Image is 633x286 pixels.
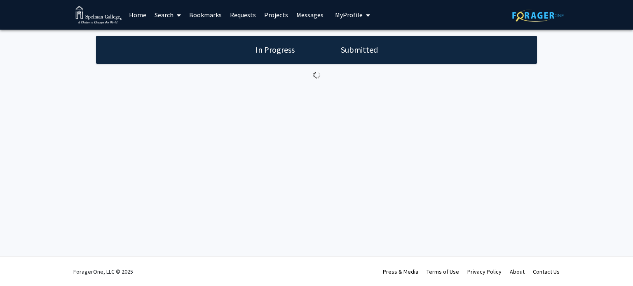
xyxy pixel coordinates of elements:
a: Messages [292,0,328,29]
iframe: Chat [6,249,35,280]
img: Spelman College Logo [75,6,122,24]
img: Loading [309,68,324,82]
a: About [510,268,525,275]
a: Home [125,0,150,29]
a: Search [150,0,185,29]
img: ForagerOne Logo [512,9,564,22]
a: Contact Us [533,268,560,275]
a: Projects [260,0,292,29]
h1: In Progress [253,44,297,56]
a: Bookmarks [185,0,226,29]
a: Terms of Use [427,268,459,275]
h1: Submitted [338,44,380,56]
div: ForagerOne, LLC © 2025 [73,257,133,286]
a: Press & Media [383,268,418,275]
span: My Profile [335,11,363,19]
a: Privacy Policy [467,268,502,275]
a: Requests [226,0,260,29]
